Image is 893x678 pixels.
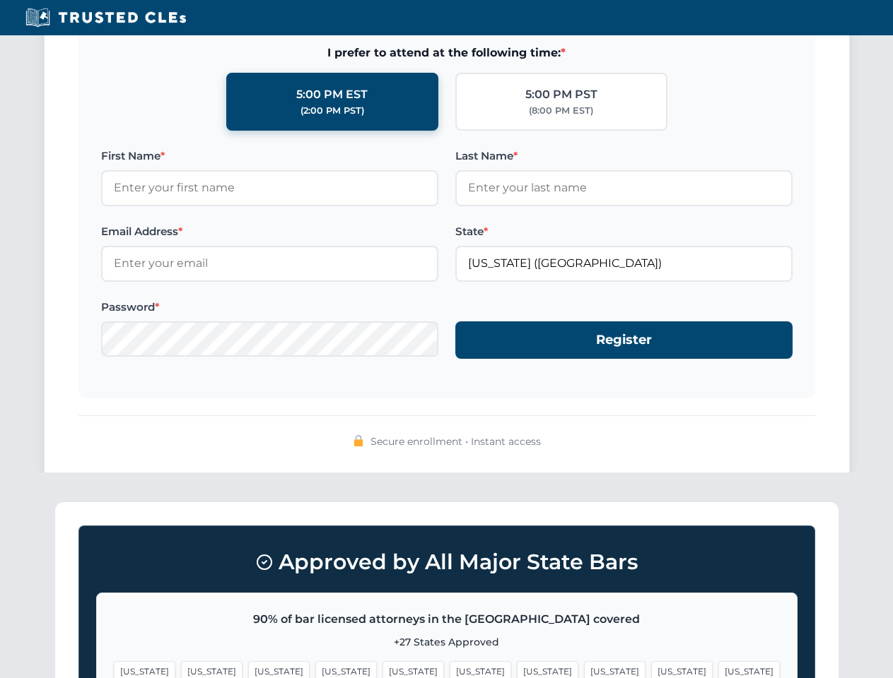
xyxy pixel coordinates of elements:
[300,104,364,118] div: (2:00 PM PST)
[353,435,364,446] img: 🔒
[370,434,541,449] span: Secure enrollment • Instant access
[525,85,597,104] div: 5:00 PM PST
[21,7,190,28] img: Trusted CLEs
[101,44,793,62] span: I prefer to attend at the following time:
[455,246,793,281] input: Florida (FL)
[455,321,793,359] button: Register
[101,223,438,240] label: Email Address
[455,170,793,206] input: Enter your last name
[101,170,438,206] input: Enter your first name
[101,246,438,281] input: Enter your email
[455,148,793,165] label: Last Name
[96,543,798,581] h3: Approved by All Major State Bars
[101,148,438,165] label: First Name
[529,104,593,118] div: (8:00 PM EST)
[455,223,793,240] label: State
[101,299,438,316] label: Password
[296,85,368,104] div: 5:00 PM EST
[114,610,780,629] p: 90% of bar licensed attorneys in the [GEOGRAPHIC_DATA] covered
[114,634,780,650] p: +27 States Approved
